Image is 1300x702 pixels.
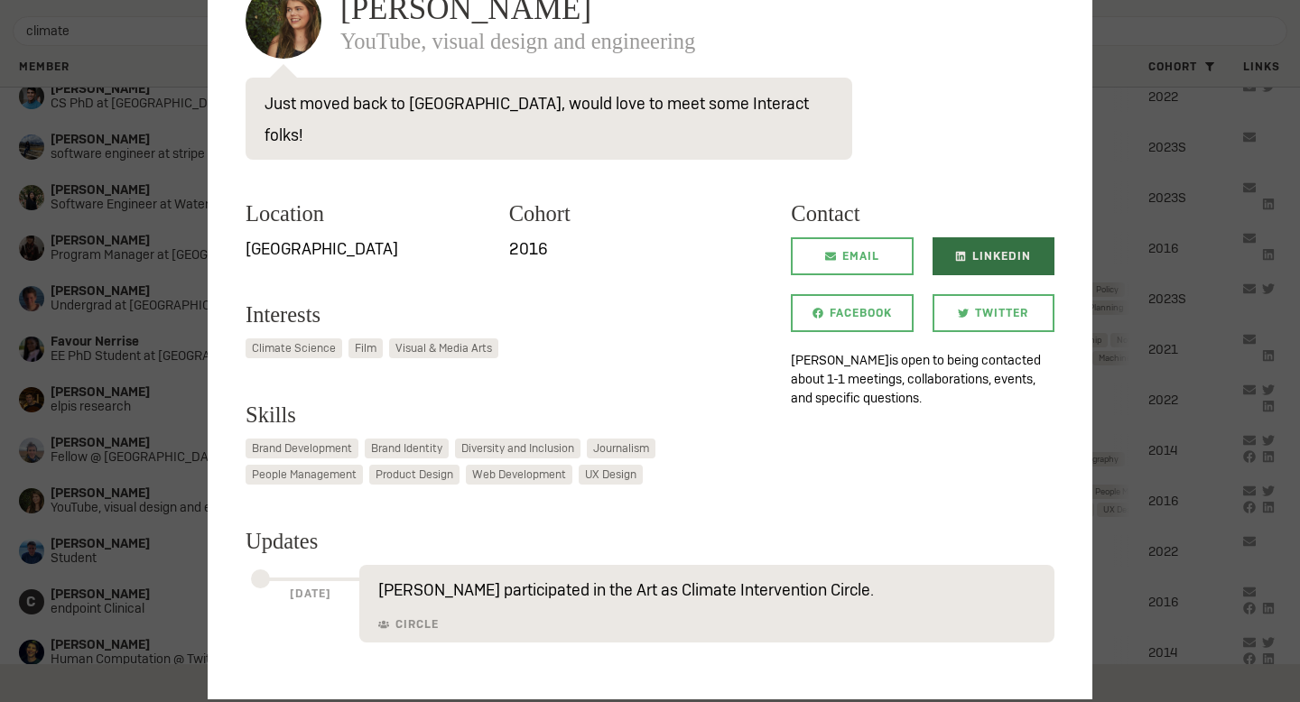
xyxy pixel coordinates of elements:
h3: YouTube, visual design and engineering [340,31,1054,53]
span: LinkedIn [972,237,1031,275]
span: Facebook [830,294,892,332]
span: Brand Identity [371,440,442,457]
span: Twitter [975,294,1028,332]
p: [GEOGRAPHIC_DATA] [246,237,490,261]
span: Journalism [593,440,649,457]
a: Twitter [933,294,1054,332]
h3: Interests [246,299,772,332]
span: Diversity and Inclusion [461,440,574,457]
h3: Updates [246,525,1054,559]
a: Email [791,237,913,275]
p: [PERSON_NAME] participated in the Art as Climate Intervention Circle. [378,574,1035,605]
span: Film [355,340,376,356]
h3: Skills [246,399,772,432]
h6: Circle [378,618,439,633]
span: Climate Science [252,340,336,356]
span: UX Design [585,466,636,483]
h6: [DATE] [258,577,359,674]
span: Email [842,237,879,275]
p: [PERSON_NAME] is open to being contacted about 1-1 meetings, collaborations, events, and specific... [791,351,1054,408]
a: LinkedIn [933,237,1054,275]
h3: Contact [791,198,1054,231]
span: Web Development [472,466,566,483]
span: People Management [252,466,357,483]
h3: Location [246,198,490,231]
a: Facebook [791,294,913,332]
h3: Cohort [509,198,754,231]
span: Visual & Media Arts [395,340,492,356]
span: Brand Development [252,440,352,457]
span: Product Design [376,466,453,483]
p: Just moved back to [GEOGRAPHIC_DATA], would love to meet some Interact folks! [246,78,852,160]
p: 2016 [509,237,754,261]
